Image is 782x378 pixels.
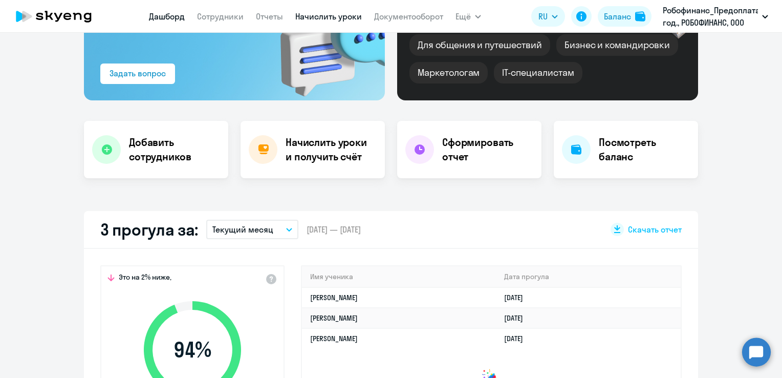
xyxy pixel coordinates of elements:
[302,266,496,287] th: Имя ученика
[442,135,533,164] h4: Сформировать отчет
[129,135,220,164] h4: Добавить сотрудников
[658,4,773,29] button: Робофинанс_Предоплата_Договор_2025 год., РОБОФИНАНС, ООО
[286,135,375,164] h4: Начислить уроки и получить счёт
[531,6,565,27] button: RU
[295,11,362,22] a: Начислить уроки
[212,223,273,236] p: Текущий месяц
[310,293,358,302] a: [PERSON_NAME]
[504,313,531,323] a: [DATE]
[455,10,471,23] span: Ещё
[409,34,550,56] div: Для общения и путешествий
[635,11,645,22] img: balance
[556,34,678,56] div: Бизнес и командировки
[598,6,651,27] button: Балансbalance
[628,224,682,235] span: Скачать отчет
[100,64,175,84] button: Задать вопрос
[455,6,481,27] button: Ещё
[504,293,531,302] a: [DATE]
[409,62,488,83] div: Маркетологам
[310,313,358,323] a: [PERSON_NAME]
[134,338,251,362] span: 94 %
[149,11,185,22] a: Дашборд
[100,219,198,240] h2: 3 прогула за:
[494,62,582,83] div: IT-специалистам
[310,334,358,343] a: [PERSON_NAME]
[256,11,283,22] a: Отчеты
[663,4,758,29] p: Робофинанс_Предоплата_Договор_2025 год., РОБОФИНАНС, ООО
[496,266,681,287] th: Дата прогула
[538,10,548,23] span: RU
[599,135,690,164] h4: Посмотреть баланс
[206,220,298,239] button: Текущий месяц
[604,10,631,23] div: Баланс
[504,334,531,343] a: [DATE]
[119,272,171,285] span: Это на 2% ниже,
[110,67,166,79] div: Задать вопрос
[374,11,443,22] a: Документооборот
[307,224,361,235] span: [DATE] — [DATE]
[197,11,244,22] a: Сотрудники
